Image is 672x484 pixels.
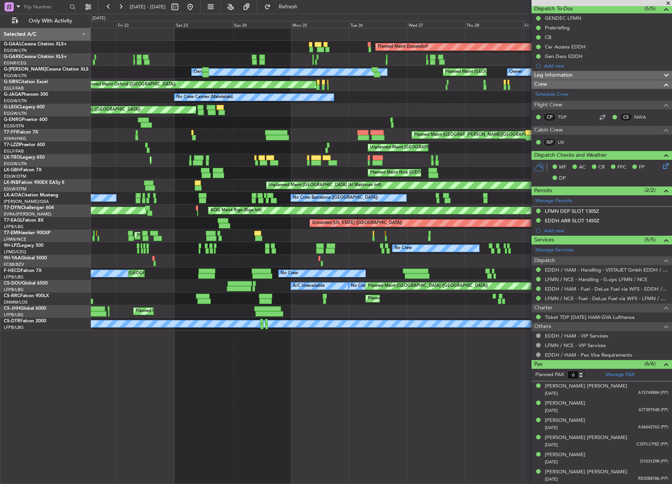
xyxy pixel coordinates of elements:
[534,304,552,312] span: Charter
[4,130,38,135] a: T7-FFIFalcon 7X
[545,408,558,413] span: [DATE]
[4,180,64,185] a: LX-INBFalcon 900EX EASy II
[4,55,21,59] span: G-GARE
[4,224,24,230] a: LFPB/LBG
[394,243,412,254] div: No Crew
[116,21,174,28] div: Fri 22
[4,256,47,260] a: 9H-YAAGlobal 5000
[545,391,558,396] span: [DATE]
[634,114,651,121] a: NWA
[545,459,558,465] span: [DATE]
[4,55,67,59] a: G-GARECessna Citation XLS+
[534,322,551,331] span: Others
[4,206,54,210] a: T7-DYNChallenger 604
[4,105,20,109] span: G-LEGC
[4,312,24,318] a: LFPB/LBG
[4,143,19,147] span: T7-LZZI
[535,91,569,98] a: Schedule Crew
[523,21,581,28] div: Fri 29
[617,164,626,171] span: FFC
[293,280,325,292] div: A/C Unavailable
[4,85,24,91] a: EGLF/FAB
[4,117,47,122] a: G-ENRGPraetor 600
[4,174,26,179] a: EDLW/DTM
[312,217,402,229] div: Grounded [US_STATE] ([GEOGRAPHIC_DATA])
[4,98,27,104] a: EGGW/LTN
[4,294,20,298] span: CS-RRC
[268,180,381,191] div: Unplanned Maint [GEOGRAPHIC_DATA] (Al Maktoum Intl)
[407,21,465,28] div: Wed 27
[4,67,46,72] span: G-[PERSON_NAME]
[378,41,428,53] div: Planned Maint Dusseldorf
[4,211,51,217] a: EVRA/[PERSON_NAME]
[534,236,554,244] span: Services
[4,243,19,248] span: 9H-LPZ
[545,451,585,459] div: [PERSON_NAME]
[545,333,608,339] a: EDDH / HAM - VIP Services
[4,80,48,84] a: G-SIRSCitation Excel
[559,175,566,182] span: DP
[20,18,81,24] span: Only With Activity
[545,43,586,50] div: Car Access EDDH
[4,231,19,235] span: T7-EMI
[545,314,635,320] a: Ticket TDP [DATE] HAM-GVA Lufthansa
[545,400,585,407] div: [PERSON_NAME]
[558,139,575,146] a: LIV
[545,417,585,425] div: [PERSON_NAME]
[545,468,627,476] div: [PERSON_NAME] [PERSON_NAME]
[210,205,262,216] div: AOG Maint Riga (Riga Intl)
[544,227,668,234] div: Add new
[534,5,573,13] span: Dispatch To-Dos
[4,269,21,273] span: F-HECD
[194,66,207,78] div: Owner
[4,60,27,66] a: EGNR/CEG
[368,280,488,292] div: Planned Maint [GEOGRAPHIC_DATA] ([GEOGRAPHIC_DATA])
[293,192,378,204] div: No Crew Barcelona ([GEOGRAPHIC_DATA])
[4,67,89,72] a: G-[PERSON_NAME]Cessna Citation XLS
[4,80,18,84] span: G-SIRS
[8,15,83,27] button: Only With Activity
[174,21,233,28] div: Sat 23
[137,230,200,241] div: Planned Maint [PERSON_NAME]
[4,287,24,293] a: LFPB/LBG
[545,208,599,214] div: LFMN DEP SLOT 1305Z
[545,425,558,431] span: [DATE]
[80,79,176,90] div: Unplanned Maint Oxford ([GEOGRAPHIC_DATA])
[4,206,21,210] span: T7-DYN
[559,164,566,171] span: MF
[4,306,20,311] span: CS-JHH
[545,476,558,482] span: [DATE]
[4,319,46,323] a: CS-DTRFalcon 2000
[534,151,607,160] span: Dispatch Checks and Weather
[370,142,496,153] div: Unplanned Maint [GEOGRAPHIC_DATA] ([GEOGRAPHIC_DATA])
[4,243,44,248] a: 9H-LPZLegacy 500
[4,136,26,142] a: VHHH/HKG
[638,390,668,396] span: A15749884 (PP)
[640,458,668,465] span: D1031298 (PP)
[4,92,21,97] span: G-JAGA
[545,342,606,349] a: LFMN / NCE - VIP Services
[535,371,564,379] label: Planned PAX
[467,129,600,141] div: [PERSON_NAME][GEOGRAPHIC_DATA] ([GEOGRAPHIC_DATA] Intl)
[4,294,49,298] a: CS-RRCFalcon 900LX
[4,306,46,311] a: CS-JHHGlobal 6000
[4,193,58,198] a: LX-AOACitation Mustang
[534,360,543,369] span: Pax
[370,167,455,178] div: Planned Maint Nice ([GEOGRAPHIC_DATA])
[645,5,656,13] span: (5/5)
[4,148,24,154] a: EGLF/FAB
[645,360,656,368] span: (6/6)
[4,256,21,260] span: 9H-YAA
[534,187,552,195] span: Permits
[545,442,558,448] span: [DATE]
[4,42,67,47] a: G-GAALCessna Citation XLS+
[4,186,26,192] a: EDLW/DTM
[638,476,668,482] span: RE0088786 (PP)
[4,193,21,198] span: LX-AOA
[534,80,547,89] span: Crew
[4,105,45,109] a: G-LEGCLegacy 600
[281,268,298,279] div: No Crew
[261,1,307,13] button: Refresh
[636,441,668,448] span: C3FFLCP8Z (PP)
[176,92,233,103] div: No Crew Cannes (Mandelieu)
